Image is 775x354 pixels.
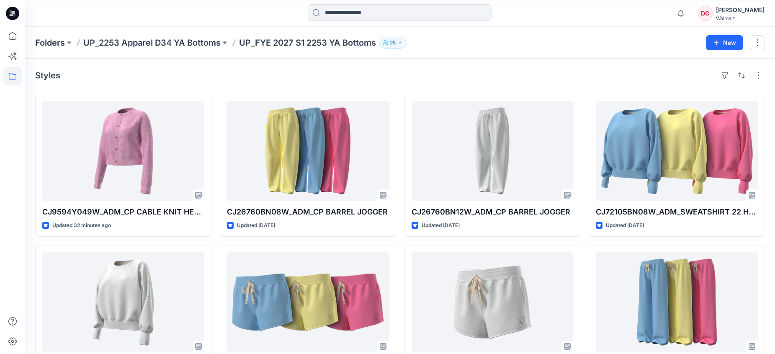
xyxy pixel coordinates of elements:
[52,221,111,230] p: Updated 32 minutes ago
[227,206,389,218] p: CJ26760BN08W_ADM_CP BARREL JOGGER
[83,37,221,49] a: UP_2253 Apparel D34 YA Bottoms
[698,6,713,21] div: DC
[239,37,376,49] p: UP_FYE 2027 S1 2253 YA Bottoms
[390,38,396,47] p: 25
[35,37,65,49] a: Folders
[412,252,574,352] a: CJ32722BN12W_ADM_CP HEART PATCH SWEATSHORT
[237,221,275,230] p: Updated [DATE]
[596,252,758,352] a: CJ26936BN08W_ADM_CP HEART PATCH WIDE LEG
[42,101,204,201] a: CJ9594Y049W_ADM_CP CABLE KNIT HEART BTN CARDIGAN
[716,15,765,21] div: Walmart
[42,252,204,352] a: CJ72105BN12W_ADM_SWEATSHIRT 22 HPS
[412,101,574,201] a: CJ26760BN12W_ADM_CP BARREL JOGGER
[412,206,574,218] p: CJ26760BN12W_ADM_CP BARREL JOGGER
[596,206,758,218] p: CJ72105BN08W_ADM_SWEATSHIRT 22 HPS
[422,221,460,230] p: Updated [DATE]
[596,101,758,201] a: CJ72105BN08W_ADM_SWEATSHIRT 22 HPS
[379,37,406,49] button: 25
[42,206,204,218] p: CJ9594Y049W_ADM_CP CABLE KNIT HEART BTN CARDIGAN
[706,35,743,50] button: New
[606,221,644,230] p: Updated [DATE]
[227,101,389,201] a: CJ26760BN08W_ADM_CP BARREL JOGGER
[716,5,765,15] div: [PERSON_NAME]
[227,252,389,352] a: CJ32722BN08W_ADM_CP HEART PATCH SWEATSHORT
[35,70,60,80] h4: Styles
